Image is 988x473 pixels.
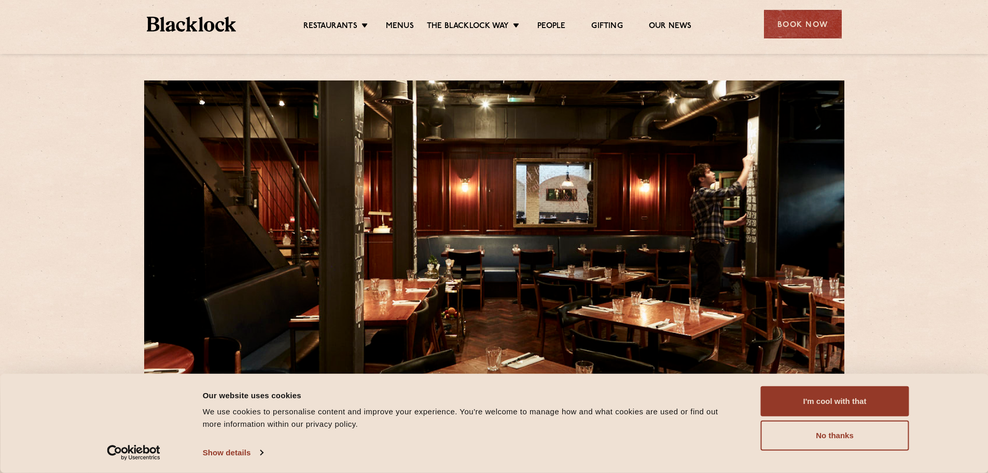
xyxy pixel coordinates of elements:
[764,10,842,38] div: Book Now
[649,21,692,33] a: Our News
[203,406,737,430] div: We use cookies to personalise content and improve your experience. You're welcome to manage how a...
[203,445,263,461] a: Show details
[427,21,509,33] a: The Blacklock Way
[537,21,565,33] a: People
[761,421,909,451] button: No thanks
[203,389,737,401] div: Our website uses cookies
[303,21,357,33] a: Restaurants
[88,445,179,461] a: Usercentrics Cookiebot - opens in a new window
[386,21,414,33] a: Menus
[591,21,622,33] a: Gifting
[761,386,909,416] button: I'm cool with that
[147,17,236,32] img: BL_Textured_Logo-footer-cropped.svg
